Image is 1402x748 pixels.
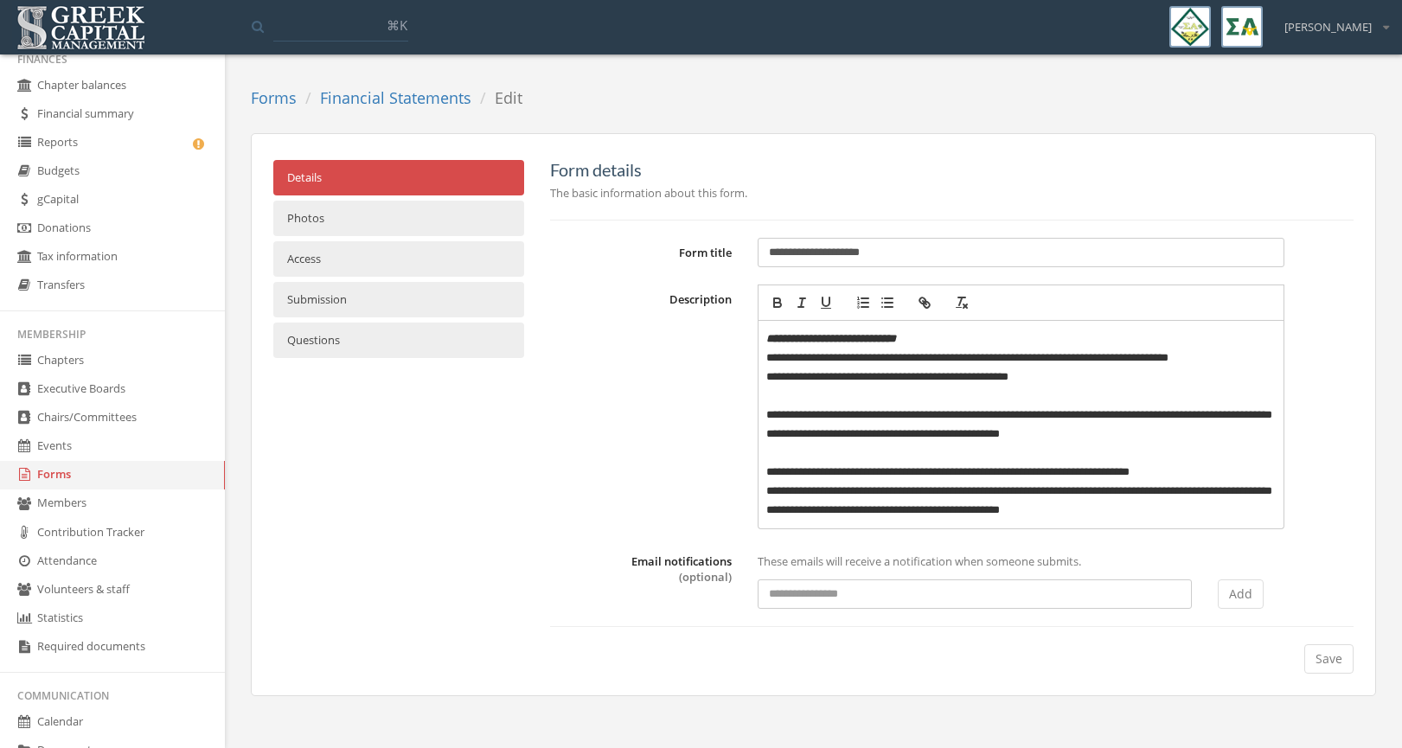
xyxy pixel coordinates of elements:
button: Save [1304,644,1354,674]
a: Access [273,241,524,277]
span: (optional) [679,569,732,585]
a: Submission [273,282,524,317]
a: Details [273,160,524,195]
a: Questions [273,323,524,358]
p: These emails will receive a notification when someone submits. [758,552,1284,571]
h5: Form details [550,160,1354,179]
button: Add [1218,579,1264,609]
span: [PERSON_NAME] [1284,19,1372,35]
label: Description [537,285,745,308]
li: Edit [471,87,522,110]
label: Form title [537,239,745,261]
a: Photos [273,201,524,236]
a: Financial Statements [320,87,471,108]
label: Email notifications [631,553,732,585]
p: The basic information about this form. [550,183,1354,202]
a: Forms [251,87,297,108]
span: ⌘K [387,16,407,34]
div: [PERSON_NAME] [1273,6,1389,35]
